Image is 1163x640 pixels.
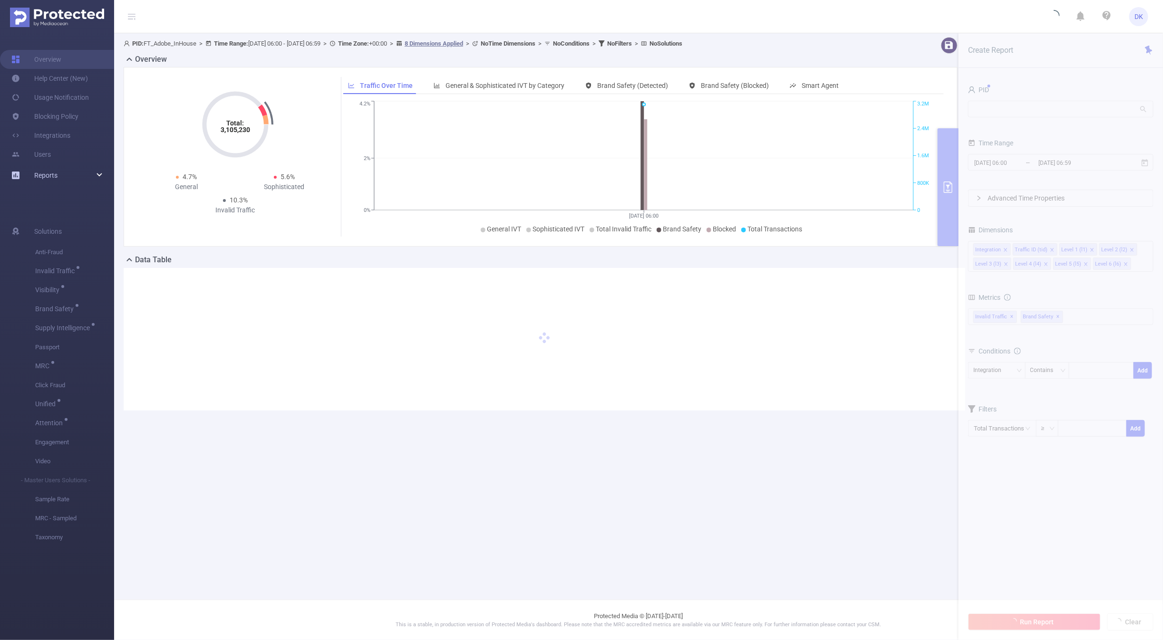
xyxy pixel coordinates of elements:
span: Sample Rate [35,490,114,509]
span: DK [1134,7,1143,26]
i: icon: line-chart [348,82,355,89]
span: General & Sophisticated IVT by Category [446,82,564,89]
span: Reports [34,172,58,179]
h2: Overview [135,54,167,65]
span: > [632,40,641,47]
tspan: [DATE] 06:00 [630,213,659,219]
span: Sophisticated IVT [533,225,585,233]
span: Blocked [713,225,737,233]
span: Brand Safety (Blocked) [701,82,769,89]
img: Protected Media [10,8,104,27]
span: > [463,40,472,47]
span: Visibility [35,287,63,293]
tspan: 4.2% [359,101,370,107]
b: No Solutions [649,40,682,47]
span: 5.6% [281,173,295,181]
tspan: 3.2M [917,101,929,107]
tspan: Total: [227,119,244,127]
span: FT_Adobe_InHouse [DATE] 06:00 - [DATE] 06:59 +00:00 [124,40,682,47]
tspan: 1.6M [917,153,929,159]
h2: Data Table [135,254,172,266]
tspan: 3,105,230 [221,126,250,134]
u: 8 Dimensions Applied [405,40,463,47]
span: Smart Agent [802,82,839,89]
b: No Time Dimensions [481,40,535,47]
i: icon: bar-chart [434,82,440,89]
b: No Conditions [553,40,590,47]
span: Total Invalid Traffic [596,225,652,233]
span: Click Fraud [35,376,114,395]
span: MRC - Sampled [35,509,114,528]
tspan: 2% [364,155,370,162]
span: Unified [35,401,59,407]
span: 10.3% [230,196,248,204]
tspan: 0% [364,207,370,213]
a: Integrations [11,126,70,145]
a: Usage Notification [11,88,89,107]
span: 4.7% [183,173,197,181]
tspan: 800K [917,180,929,186]
span: General IVT [487,225,522,233]
span: > [590,40,599,47]
b: PID: [132,40,144,47]
span: Video [35,452,114,471]
a: Help Center (New) [11,69,88,88]
span: > [196,40,205,47]
span: Solutions [34,222,62,241]
span: Invalid Traffic [35,267,78,274]
span: > [535,40,544,47]
span: Total Transactions [748,225,803,233]
span: Passport [35,338,114,357]
i: icon: loading [1048,10,1060,23]
span: Taxonomy [35,528,114,547]
a: Reports [34,166,58,185]
span: Attention [35,420,66,426]
span: Anti-Fraud [35,243,114,262]
i: icon: user [124,40,132,47]
div: Invalid Traffic [186,205,284,215]
b: Time Zone: [338,40,369,47]
span: > [387,40,396,47]
p: This is a stable, in production version of Protected Media's dashboard. Please note that the MRC ... [138,621,1139,629]
tspan: 0 [917,207,920,213]
span: Brand Safety (Detected) [597,82,668,89]
div: Sophisticated [235,182,333,192]
a: Blocking Policy [11,107,78,126]
div: General [137,182,235,192]
a: Users [11,145,51,164]
tspan: 2.4M [917,125,929,132]
span: > [320,40,330,47]
span: Traffic Over Time [360,82,413,89]
a: Overview [11,50,61,69]
b: Time Range: [214,40,248,47]
span: Engagement [35,433,114,452]
span: Supply Intelligence [35,325,93,331]
span: MRC [35,363,53,369]
span: Brand Safety [35,306,77,312]
span: Brand Safety [663,225,702,233]
footer: Protected Media © [DATE]-[DATE] [114,600,1163,640]
b: No Filters [607,40,632,47]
